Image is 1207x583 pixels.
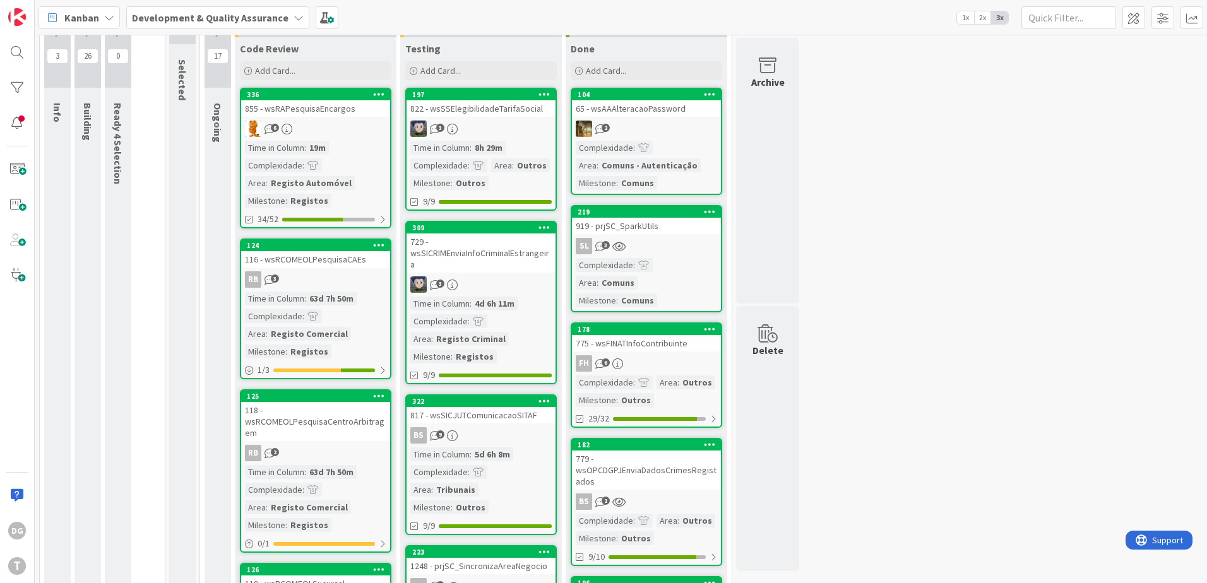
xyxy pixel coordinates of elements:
span: : [468,314,470,328]
div: 5d 6h 8m [472,447,513,461]
div: Milestone [410,350,451,363]
a: 125118 - wsRCOMEOLPesquisaCentroArbitragemRBTime in Column:63d 7h 50mComplexidade:Area:Registo Co... [240,389,391,553]
span: Add Card... [420,65,461,76]
div: Complexidade [245,309,302,323]
div: 104 [578,90,721,99]
span: : [470,447,472,461]
a: 178775 - wsFINATInfoContribuinteFHComplexidade:Area:OutrosMilestone:Outros29/32 [571,322,722,428]
div: 10465 - wsAAAlteracaoPassword [572,89,721,117]
a: 309729 - wsSICRIMEnviaInfoCriminalEstrangeiraLSTime in Column:4d 6h 11mComplexidade:Area:Registo ... [405,221,557,384]
div: 219 [578,208,721,216]
div: Area [576,158,597,172]
div: BS [407,427,556,444]
img: LS [410,121,427,137]
div: Milestone [576,293,616,307]
div: Time in Column [410,447,470,461]
div: 219 [572,206,721,218]
span: 2 [271,448,279,456]
span: : [304,291,306,305]
a: 197822 - wsSSElegibilidadeTarifaSocialLSTime in Column:8h 29mComplexidade:Area:OutrosMilestone:Ou... [405,88,557,211]
div: 125 [247,392,390,401]
div: 336855 - wsRAPesquisaEncargos [241,89,390,117]
div: 1248 - prjSC_SincronizaAreaNegocio [407,558,556,574]
div: BS [572,493,721,510]
div: Tribunais [433,483,479,497]
div: 182 [578,440,721,449]
div: 336 [241,89,390,100]
a: 336855 - wsRAPesquisaEncargosRLTime in Column:19mComplexidade:Area:Registo AutomóvelMilestone:Reg... [240,88,391,228]
div: SL [572,238,721,254]
div: 118 - wsRCOMEOLPesquisaCentroArbitragem [241,402,390,441]
span: : [451,500,453,514]
div: 322 [412,397,556,406]
div: 223 [412,548,556,556]
span: : [616,531,618,545]
span: : [677,514,679,527]
span: Ready 4 Selection [112,103,124,184]
div: 63d 7h 50m [306,291,357,305]
span: : [304,141,306,155]
img: LS [410,276,427,293]
div: 775 - wsFINATInfoContribuinte [572,335,721,351]
div: Delete [752,343,783,358]
span: 0 / 1 [258,537,270,550]
div: Complexidade [410,158,468,172]
span: : [468,158,470,172]
div: Milestone [245,518,285,532]
span: : [431,332,433,346]
span: 1x [957,11,974,24]
div: Area [657,375,677,389]
a: 124116 - wsRCOMEOLPesquisaCAEsRBTime in Column:63d 7h 50mComplexidade:Area:Registo ComercialMiles... [240,238,391,379]
div: 182 [572,439,721,450]
div: LS [407,276,556,293]
span: Done [571,42,595,55]
div: 336 [247,90,390,99]
div: LS [407,121,556,137]
div: Area [657,514,677,527]
div: Complexidade [576,375,633,389]
div: Area [576,276,597,290]
div: 309 [407,222,556,233]
div: 197 [407,89,556,100]
div: RB [241,445,390,461]
div: SL [576,238,592,254]
div: Milestone [410,500,451,514]
span: 3 [436,124,444,132]
div: Complexidade [410,465,468,479]
span: : [266,176,268,190]
a: 182779 - wsOPCDGPJEnviaDadosCrimesRegistadosBSComplexidade:Area:OutrosMilestone:Outros9/10 [571,438,722,566]
span: : [616,176,618,190]
span: : [302,309,304,323]
div: Complexidade [410,314,468,328]
div: 322817 - wsSICJUTComunicacaoSITAF [407,396,556,423]
div: FH [572,355,721,372]
div: Area [410,483,431,497]
div: Comuns [618,176,657,190]
span: 3 [436,280,444,288]
div: 919 - prjSC_SparkUtils [572,218,721,234]
span: : [633,258,635,272]
span: 3 [602,241,610,249]
div: Area [245,327,266,341]
span: : [633,375,635,389]
div: Outros [453,176,489,190]
div: Registo Comercial [268,500,351,514]
span: 6 [602,358,610,367]
div: Time in Column [245,465,304,479]
span: Code Review [240,42,299,55]
div: 19m [306,141,329,155]
div: T [8,557,26,575]
span: : [451,176,453,190]
div: 223 [407,546,556,558]
div: 116 - wsRCOMEOLPesquisaCAEs [241,251,390,268]
span: 2x [974,11,991,24]
span: Add Card... [586,65,626,76]
b: Development & Quality Assurance [132,11,288,24]
div: 124116 - wsRCOMEOLPesquisaCAEs [241,240,390,268]
div: DG [8,522,26,539]
span: 1 / 3 [258,363,270,377]
div: 8h 29m [472,141,506,155]
span: 3x [991,11,1008,24]
div: Archive [751,74,785,90]
span: 9/9 [423,195,435,208]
